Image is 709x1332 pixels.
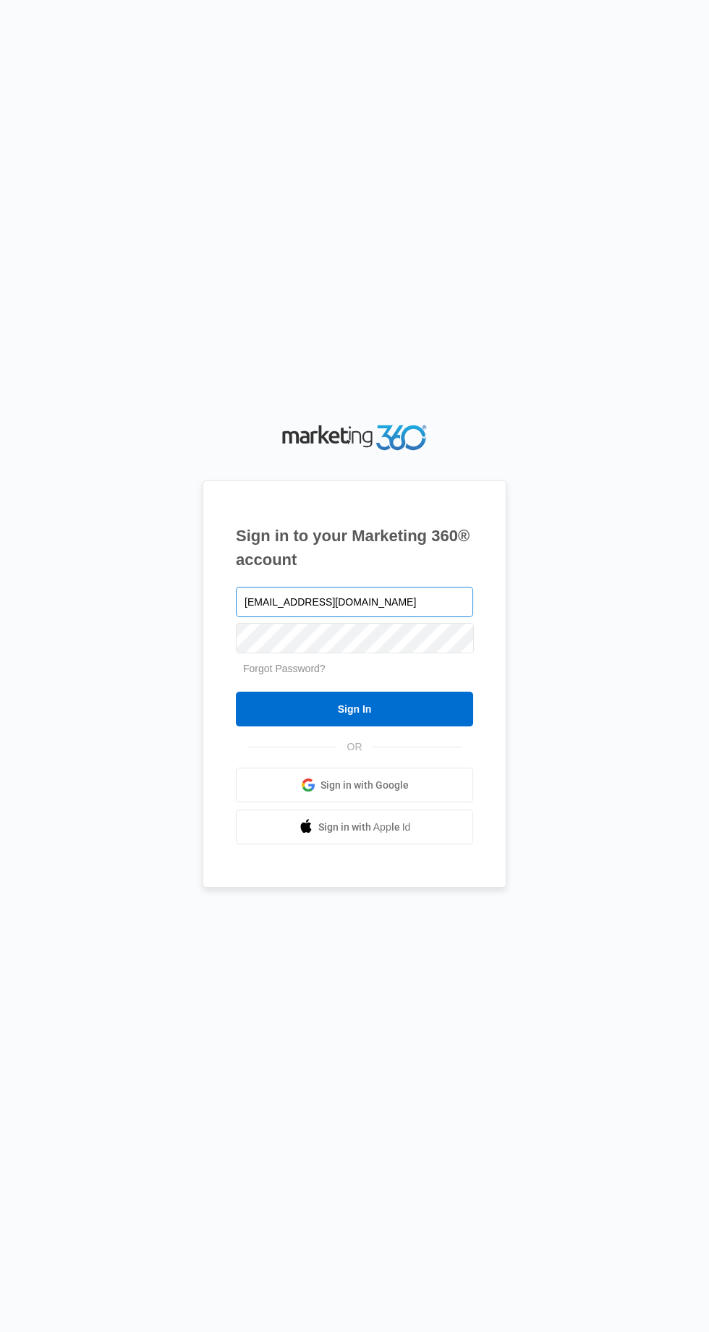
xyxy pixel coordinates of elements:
[236,768,473,802] a: Sign in with Google
[236,524,473,572] h1: Sign in to your Marketing 360® account
[236,810,473,844] a: Sign in with Apple Id
[337,739,373,755] span: OR
[318,820,411,835] span: Sign in with Apple Id
[236,587,473,617] input: Email
[320,778,409,793] span: Sign in with Google
[236,692,473,726] input: Sign In
[243,663,326,674] a: Forgot Password?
